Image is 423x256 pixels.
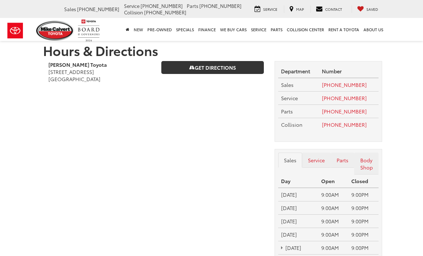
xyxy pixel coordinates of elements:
span: Service [124,3,139,9]
a: About Us [361,18,385,41]
a: Service [249,5,283,13]
a: [PHONE_NUMBER] [322,121,367,128]
span: Collision [281,121,303,128]
span: Map [296,6,304,12]
a: Get Directions on Google Maps [161,61,263,74]
a: New [132,18,145,41]
span: Parts [187,3,198,9]
img: Mike Calvert Toyota [36,21,74,41]
td: 9:00AM [318,188,348,201]
span: Contact [325,6,342,12]
strong: Day [281,177,290,185]
span: [PHONE_NUMBER] [77,6,119,12]
td: 9:00PM [348,241,379,255]
a: Service [302,153,331,168]
span: Service [281,94,298,102]
td: [DATE] [278,188,318,201]
a: Sales [278,153,303,168]
span: [PHONE_NUMBER] [199,3,242,9]
td: 9:00AM [318,241,348,255]
span: Saved [366,6,378,12]
span: [STREET_ADDRESS] [48,68,94,75]
a: Pre-Owned [145,18,174,41]
td: 9:00PM [348,201,379,215]
td: 9:00AM [318,201,348,215]
span: Collision [124,9,143,15]
strong: Open [321,177,335,185]
img: Toyota [2,19,29,42]
th: Department [278,65,319,78]
span: [PHONE_NUMBER] [144,9,186,15]
a: Rent a Toyota [326,18,361,41]
a: My Saved Vehicles [352,5,384,13]
a: Body Shop [354,153,379,175]
a: Service [249,18,268,41]
td: 9:00PM [348,215,379,228]
a: Parts [331,153,355,168]
a: Parts [268,18,285,41]
a: WE BUY CARS [218,18,249,41]
td: [DATE] [278,228,318,241]
span: Service [263,6,277,12]
span: Sales [64,6,76,12]
span: [PHONE_NUMBER] [141,3,183,9]
a: [PHONE_NUMBER] [322,94,367,102]
a: Collision Center [285,18,326,41]
td: 9:00PM [348,188,379,201]
td: 9:00PM [348,228,379,241]
a: Specials [174,18,196,41]
b: [PERSON_NAME] Toyota [48,61,107,68]
td: [DATE] [278,215,318,228]
td: [DATE] [278,241,318,255]
h1: Hours & Directions [43,43,380,57]
a: [PHONE_NUMBER] [322,108,367,115]
span: Parts [281,108,293,115]
a: [PHONE_NUMBER] [322,81,367,88]
td: 9:00AM [318,215,348,228]
a: Home [124,18,132,41]
a: Contact [310,5,347,13]
td: 9:00AM [318,228,348,241]
th: Number [319,65,379,78]
a: Map [284,5,309,13]
a: Finance [196,18,218,41]
span: [GEOGRAPHIC_DATA] [48,75,100,83]
strong: Closed [351,177,368,185]
span: Sales [281,81,294,88]
td: [DATE] [278,201,318,215]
